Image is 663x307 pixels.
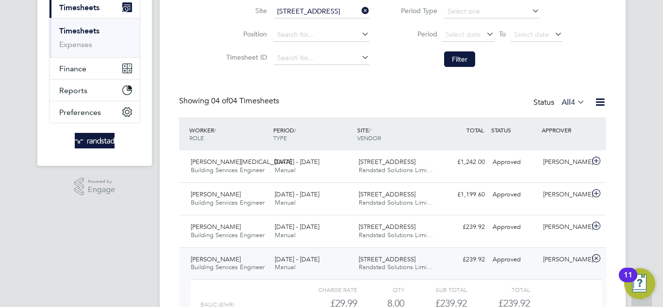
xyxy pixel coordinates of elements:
[489,121,539,139] div: STATUS
[394,30,437,38] label: Period
[74,178,116,196] a: Powered byEngage
[539,187,590,203] div: [PERSON_NAME]
[191,223,241,231] span: [PERSON_NAME]
[275,223,319,231] span: [DATE] - [DATE]
[359,198,433,207] span: Randstad Solutions Limi…
[444,5,540,18] input: Select one
[489,187,539,203] div: Approved
[75,133,115,148] img: randstad-logo-retina.png
[294,126,296,134] span: /
[275,158,319,166] span: [DATE] - [DATE]
[191,198,265,207] span: Building Services Engineer
[275,190,319,198] span: [DATE] - [DATE]
[489,252,539,268] div: Approved
[191,255,241,263] span: [PERSON_NAME]
[50,58,140,79] button: Finance
[539,219,590,235] div: [PERSON_NAME]
[275,166,296,174] span: Manual
[496,28,509,40] span: To
[359,231,433,239] span: Randstad Solutions Limi…
[438,219,489,235] div: £239.92
[489,219,539,235] div: Approved
[467,284,530,295] div: Total
[539,252,590,268] div: [PERSON_NAME]
[223,30,267,38] label: Position
[274,28,369,42] input: Search for...
[50,101,140,123] button: Preferences
[438,187,489,203] div: £1,199.60
[444,51,475,67] button: Filter
[88,186,115,194] span: Engage
[191,158,292,166] span: [PERSON_NAME][MEDICAL_DATA]
[359,190,415,198] span: [STREET_ADDRESS]
[624,268,655,299] button: Open Resource Center, 11 new notifications
[49,133,140,148] a: Go to home page
[191,263,265,271] span: Building Services Engineer
[189,134,204,142] span: ROLE
[275,231,296,239] span: Manual
[359,166,433,174] span: Randstad Solutions Limi…
[446,30,481,39] span: Select date
[59,86,87,95] span: Reports
[275,255,319,263] span: [DATE] - [DATE]
[466,126,484,134] span: TOTAL
[533,96,587,110] div: Status
[355,121,439,146] div: SITE
[59,3,99,12] span: Timesheets
[211,96,279,106] span: 04 Timesheets
[438,154,489,170] div: £1,242.00
[214,126,216,134] span: /
[359,255,415,263] span: [STREET_ADDRESS]
[394,6,437,15] label: Period Type
[359,263,433,271] span: Randstad Solutions Limi…
[50,18,140,57] div: Timesheets
[59,64,86,73] span: Finance
[191,231,265,239] span: Building Services Engineer
[274,51,369,65] input: Search for...
[59,26,99,35] a: Timesheets
[369,126,371,134] span: /
[88,178,115,186] span: Powered by
[624,275,632,288] div: 11
[211,96,229,106] span: 04 of
[274,5,369,18] input: Search for...
[187,121,271,146] div: WORKER
[571,97,575,107] span: 4
[514,30,549,39] span: Select date
[539,121,590,139] div: APPROVER
[539,154,590,170] div: [PERSON_NAME]
[271,121,355,146] div: PERIOD
[562,97,585,107] label: All
[357,134,381,142] span: VENDOR
[357,284,404,295] div: QTY
[59,40,92,49] a: Expenses
[438,252,489,268] div: £239.92
[275,198,296,207] span: Manual
[359,158,415,166] span: [STREET_ADDRESS]
[275,263,296,271] span: Manual
[273,134,287,142] span: TYPE
[404,284,467,295] div: Sub Total
[295,284,357,295] div: Charge rate
[50,80,140,101] button: Reports
[223,6,267,15] label: Site
[489,154,539,170] div: Approved
[179,96,281,106] div: Showing
[191,190,241,198] span: [PERSON_NAME]
[191,166,265,174] span: Building Services Engineer
[359,223,415,231] span: [STREET_ADDRESS]
[223,53,267,62] label: Timesheet ID
[59,108,101,117] span: Preferences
